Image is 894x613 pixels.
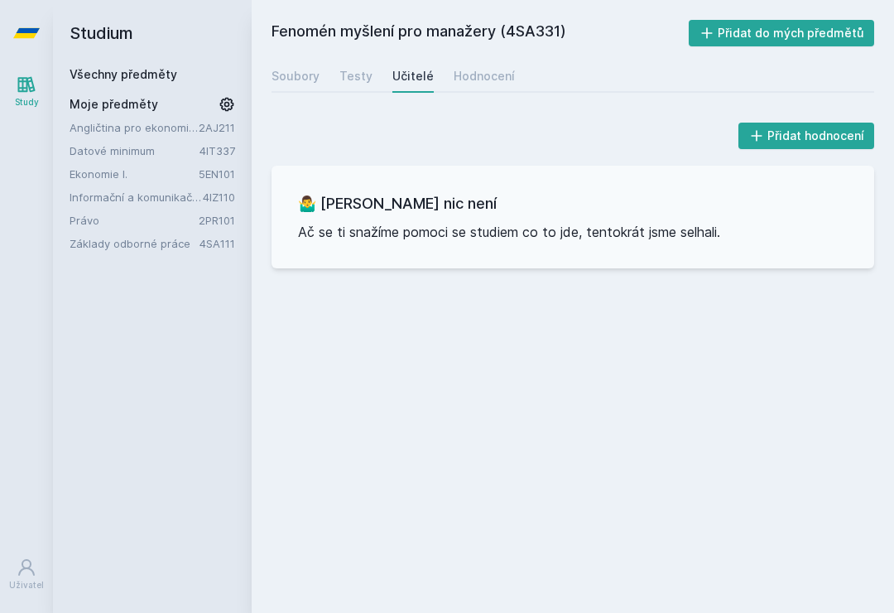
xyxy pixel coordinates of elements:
[199,237,235,250] a: 4SA111
[339,60,372,93] a: Testy
[15,96,39,109] div: Study
[3,66,50,117] a: Study
[454,60,515,93] a: Hodnocení
[689,20,875,46] button: Přidat do mých předmětů
[70,119,199,136] a: Angličtina pro ekonomická studia 1 (B2/C1)
[272,20,689,46] h2: Fenomén myšlení pro manažery (4SA331)
[392,68,434,84] div: Učitelé
[199,167,235,181] a: 5EN101
[392,60,434,93] a: Učitelé
[199,121,235,134] a: 2AJ211
[738,123,875,149] button: Přidat hodnocení
[298,222,848,242] p: Ač se ti snažíme pomoci se studiem co to jde, tentokrát jsme selhali.
[272,68,320,84] div: Soubory
[199,144,235,157] a: 4IT337
[70,189,203,205] a: Informační a komunikační technologie
[70,235,199,252] a: Základy odborné práce
[298,192,848,215] h3: 🤷‍♂️ [PERSON_NAME] nic není
[9,579,44,591] div: Uživatel
[454,68,515,84] div: Hodnocení
[70,142,199,159] a: Datové minimum
[70,67,177,81] a: Všechny předměty
[203,191,235,204] a: 4IZ110
[3,549,50,600] a: Uživatel
[339,68,372,84] div: Testy
[272,60,320,93] a: Soubory
[199,214,235,227] a: 2PR101
[70,96,158,113] span: Moje předměty
[70,212,199,229] a: Právo
[70,166,199,182] a: Ekonomie I.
